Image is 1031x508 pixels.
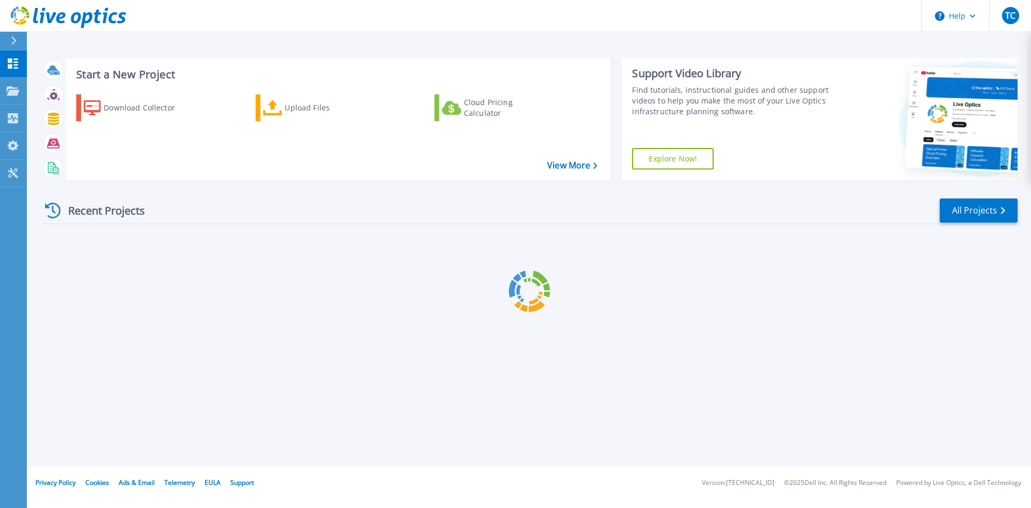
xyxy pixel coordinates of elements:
div: Download Collector [104,97,190,119]
a: Support [230,478,254,487]
a: EULA [205,478,221,487]
li: Powered by Live Optics, a Dell Technology [896,480,1021,487]
a: Cloud Pricing Calculator [434,94,554,121]
a: Cookies [85,478,109,487]
div: Cloud Pricing Calculator [464,97,550,119]
a: Explore Now! [632,148,714,170]
div: Find tutorials, instructional guides and other support videos to help you make the most of your L... [632,85,834,117]
div: Support Video Library [632,67,834,80]
a: View More [547,160,597,171]
a: All Projects [940,198,1018,223]
span: TC [1005,11,1015,20]
a: Telemetry [164,478,195,487]
div: Upload Files [285,97,371,119]
a: Privacy Policy [35,478,76,487]
li: © 2025 Dell Inc. All Rights Reserved [784,480,887,487]
li: Version: [TECHNICAL_ID] [702,480,774,487]
h3: Start a New Project [76,69,597,80]
div: Recent Projects [41,197,159,224]
a: Upload Files [256,94,375,121]
a: Ads & Email [119,478,155,487]
a: Download Collector [76,94,196,121]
